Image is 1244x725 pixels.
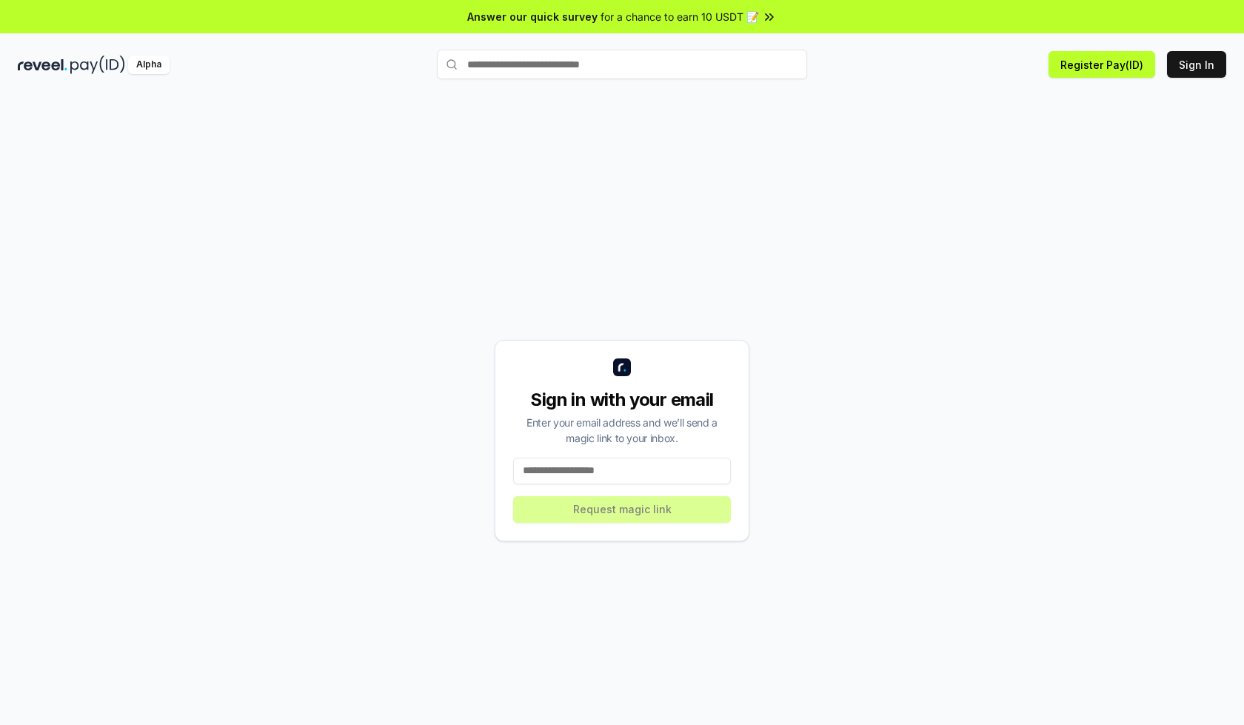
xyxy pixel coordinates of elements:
div: Alpha [128,56,170,74]
button: Sign In [1167,51,1226,78]
img: reveel_dark [18,56,67,74]
div: Enter your email address and we’ll send a magic link to your inbox. [513,415,731,446]
button: Register Pay(ID) [1049,51,1155,78]
span: for a chance to earn 10 USDT 📝 [601,9,759,24]
span: Answer our quick survey [467,9,598,24]
img: pay_id [70,56,125,74]
div: Sign in with your email [513,388,731,412]
img: logo_small [613,358,631,376]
